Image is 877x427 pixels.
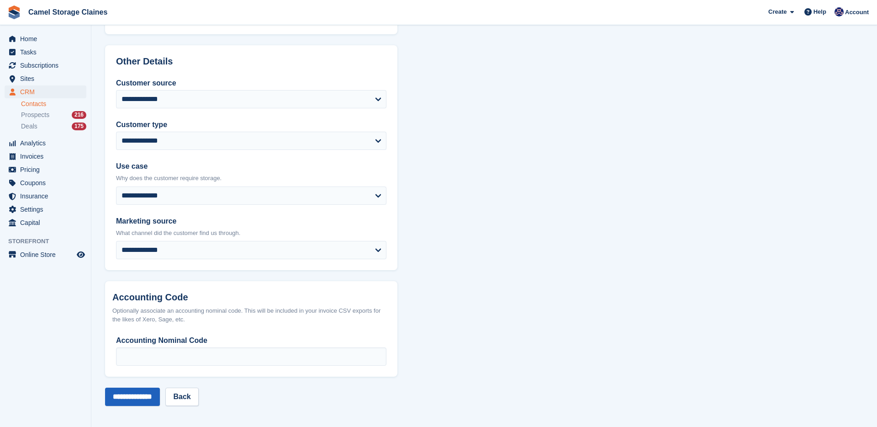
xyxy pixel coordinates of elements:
[5,163,86,176] a: menu
[112,306,390,324] div: Optionally associate an accounting nominal code. This will be included in your invoice CSV export...
[7,5,21,19] img: stora-icon-8386f47178a22dfd0bd8f6a31ec36ba5ce8667c1dd55bd0f319d3a0aa187defe.svg
[5,203,86,216] a: menu
[20,46,75,59] span: Tasks
[20,163,75,176] span: Pricing
[5,190,86,203] a: menu
[845,8,869,17] span: Account
[20,59,75,72] span: Subscriptions
[20,248,75,261] span: Online Store
[25,5,111,20] a: Camel Storage Claines
[20,176,75,189] span: Coupons
[5,32,86,45] a: menu
[20,203,75,216] span: Settings
[5,216,86,229] a: menu
[5,248,86,261] a: menu
[20,216,75,229] span: Capital
[21,100,86,108] a: Contacts
[21,111,49,119] span: Prospects
[116,56,386,67] h2: Other Details
[5,85,86,98] a: menu
[21,110,86,120] a: Prospects 216
[768,7,787,16] span: Create
[5,46,86,59] a: menu
[72,123,86,130] div: 175
[8,237,91,246] span: Storefront
[20,150,75,163] span: Invoices
[116,216,386,227] label: Marketing source
[116,174,386,183] p: Why does the customer require storage.
[116,78,386,89] label: Customer source
[20,137,75,149] span: Analytics
[112,292,390,303] h2: Accounting Code
[5,150,86,163] a: menu
[72,111,86,119] div: 216
[165,388,198,406] a: Back
[20,32,75,45] span: Home
[5,176,86,189] a: menu
[814,7,826,16] span: Help
[835,7,844,16] img: Rod
[75,249,86,260] a: Preview store
[5,59,86,72] a: menu
[21,122,86,131] a: Deals 175
[20,72,75,85] span: Sites
[20,85,75,98] span: CRM
[116,161,386,172] label: Use case
[5,72,86,85] a: menu
[20,190,75,203] span: Insurance
[116,335,386,346] label: Accounting Nominal Code
[116,229,386,238] p: What channel did the customer find us through.
[5,137,86,149] a: menu
[116,119,386,130] label: Customer type
[21,122,37,131] span: Deals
